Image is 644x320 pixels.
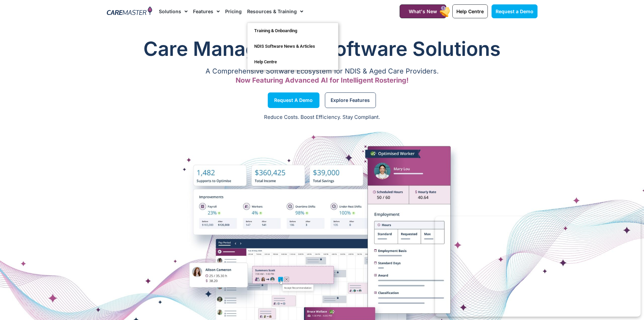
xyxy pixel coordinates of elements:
span: Help Centre [456,8,484,14]
span: What's New [409,8,437,14]
a: Explore Features [325,92,376,108]
span: Request a Demo [496,8,533,14]
span: Request a Demo [274,99,313,102]
a: Training & Onboarding [247,23,338,39]
iframe: Popup CTA [435,216,641,317]
h1: Care Management Software Solutions [107,35,538,62]
p: A Comprehensive Software Ecosystem for NDIS & Aged Care Providers. [107,69,538,73]
ul: Resources & Training [247,23,338,70]
a: NDIS Software News & Articles [247,39,338,54]
span: Now Featuring Advanced AI for Intelligent Rostering! [236,76,409,84]
img: CareMaster Logo [107,6,152,17]
p: Reduce Costs. Boost Efficiency. Stay Compliant. [4,113,640,121]
a: Request a Demo [268,92,319,108]
a: What's New [400,4,446,18]
a: Help Centre [452,4,488,18]
a: Request a Demo [492,4,538,18]
span: Explore Features [331,99,370,102]
a: Help Centre [247,54,338,70]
